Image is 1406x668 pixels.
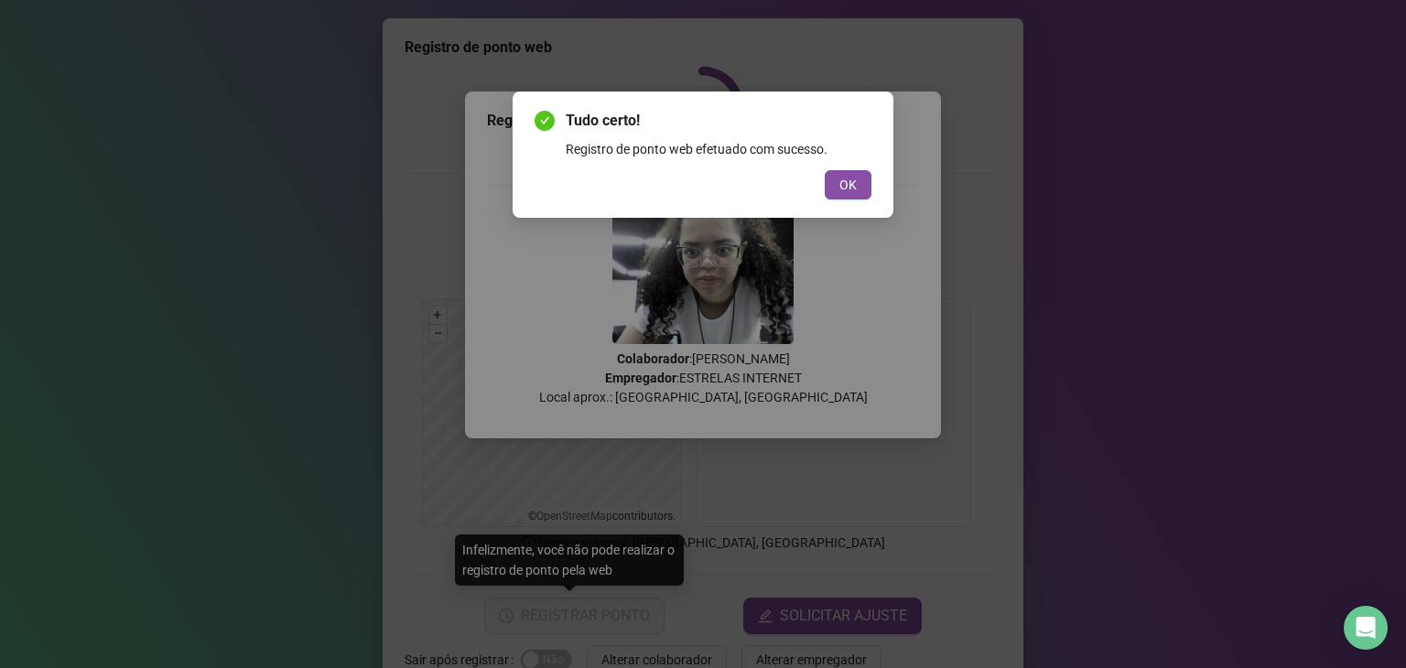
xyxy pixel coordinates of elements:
[825,170,871,199] button: OK
[1344,606,1388,650] div: Open Intercom Messenger
[839,175,857,195] span: OK
[535,111,555,131] span: check-circle
[566,110,871,132] span: Tudo certo!
[566,139,871,159] div: Registro de ponto web efetuado com sucesso.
